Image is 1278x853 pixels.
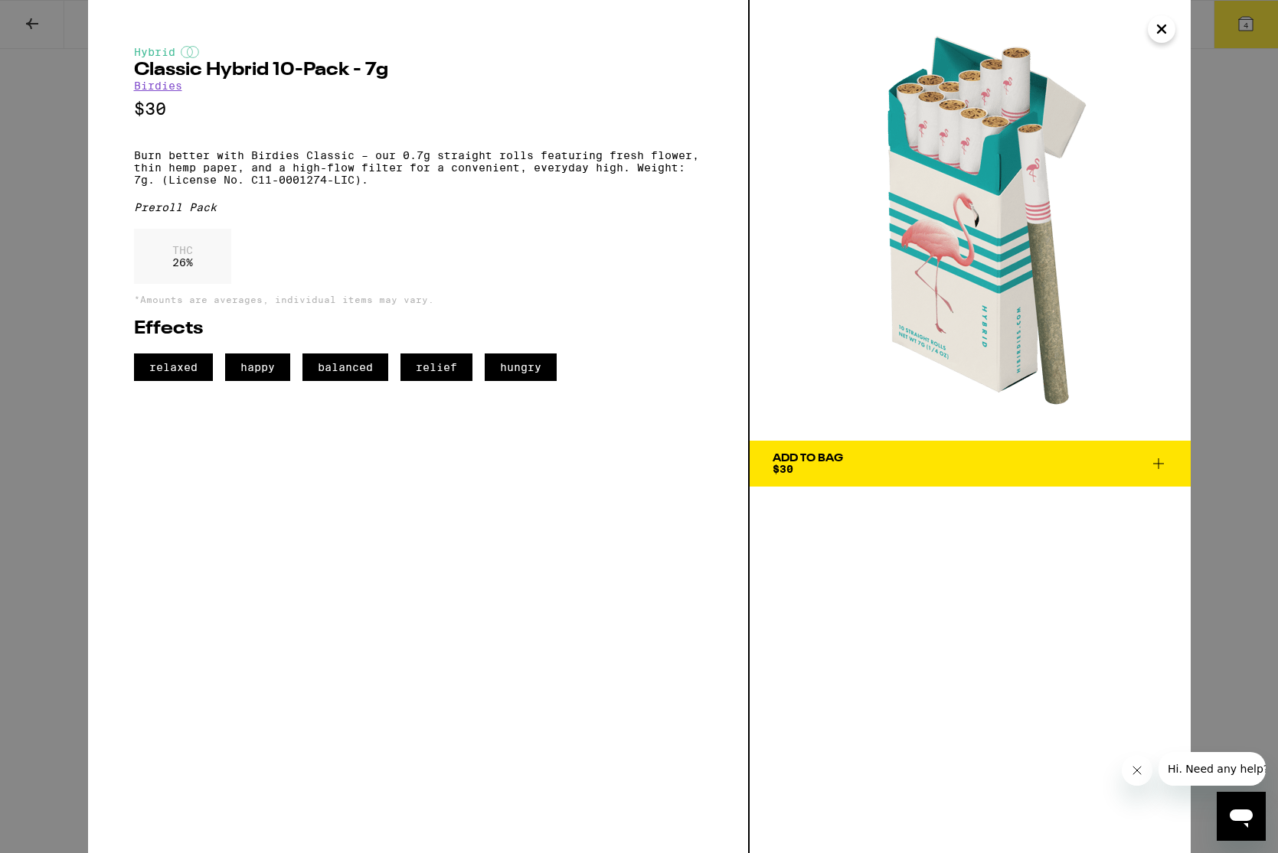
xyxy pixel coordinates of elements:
iframe: Button to launch messaging window [1217,792,1266,841]
h2: Classic Hybrid 10-Pack - 7g [134,61,702,80]
p: Burn better with Birdies Classic – our 0.7g straight rolls featuring fresh flower, thin hemp pape... [134,149,702,186]
span: relaxed [134,353,213,381]
div: 26 % [134,229,231,284]
p: $30 [134,99,702,119]
iframe: Close message [1122,755,1152,786]
a: Birdies [134,80,182,92]
span: hungry [485,353,557,381]
span: $30 [773,463,793,475]
button: Add To Bag$30 [750,441,1191,487]
span: balanced [302,353,388,381]
h2: Effects [134,320,702,338]
span: happy [225,353,290,381]
button: Close [1148,15,1175,43]
div: Add To Bag [773,453,843,464]
div: Hybrid [134,46,702,58]
p: THC [172,244,193,256]
span: relief [400,353,472,381]
iframe: Message from company [1159,752,1266,786]
div: Preroll Pack [134,201,702,213]
span: Hi. Need any help? [9,11,110,23]
p: *Amounts are averages, individual items may vary. [134,295,702,304]
img: hybridColor.svg [181,46,199,58]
